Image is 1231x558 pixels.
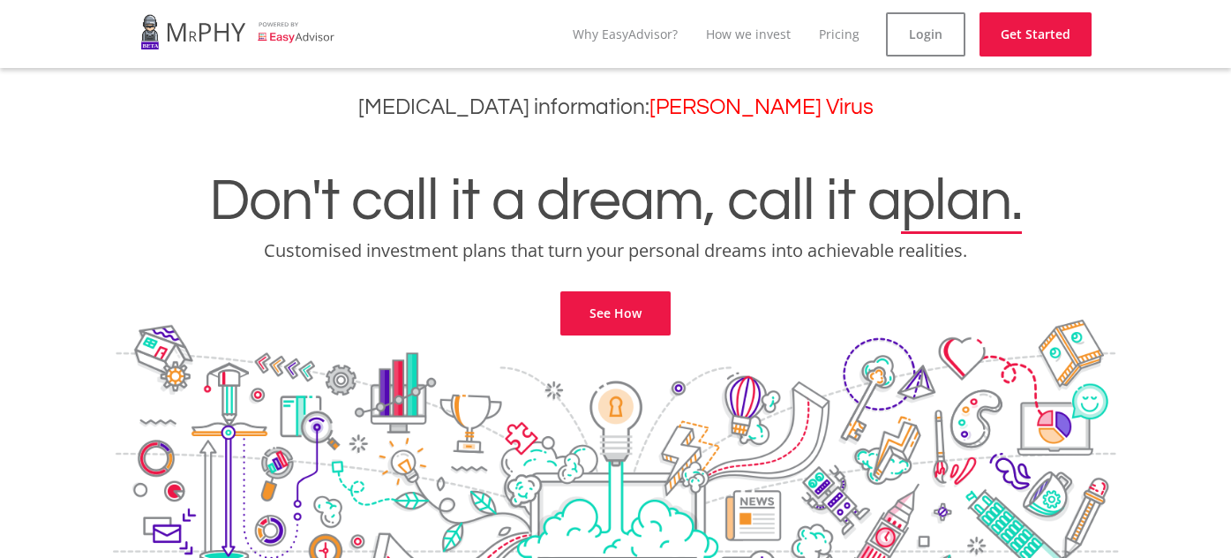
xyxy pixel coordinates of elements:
[573,26,678,42] a: Why EasyAdvisor?
[819,26,859,42] a: Pricing
[901,171,1022,231] span: plan.
[560,291,671,336] a: See How
[13,171,1218,231] h1: Don't call it a dream, call it a
[980,12,1092,57] a: Get Started
[706,26,791,42] a: How we invest
[886,12,965,57] a: Login
[13,238,1218,263] p: Customised investment plans that turn your personal dreams into achievable realities.
[13,94,1218,120] h3: [MEDICAL_DATA] information:
[649,96,874,118] a: [PERSON_NAME] Virus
